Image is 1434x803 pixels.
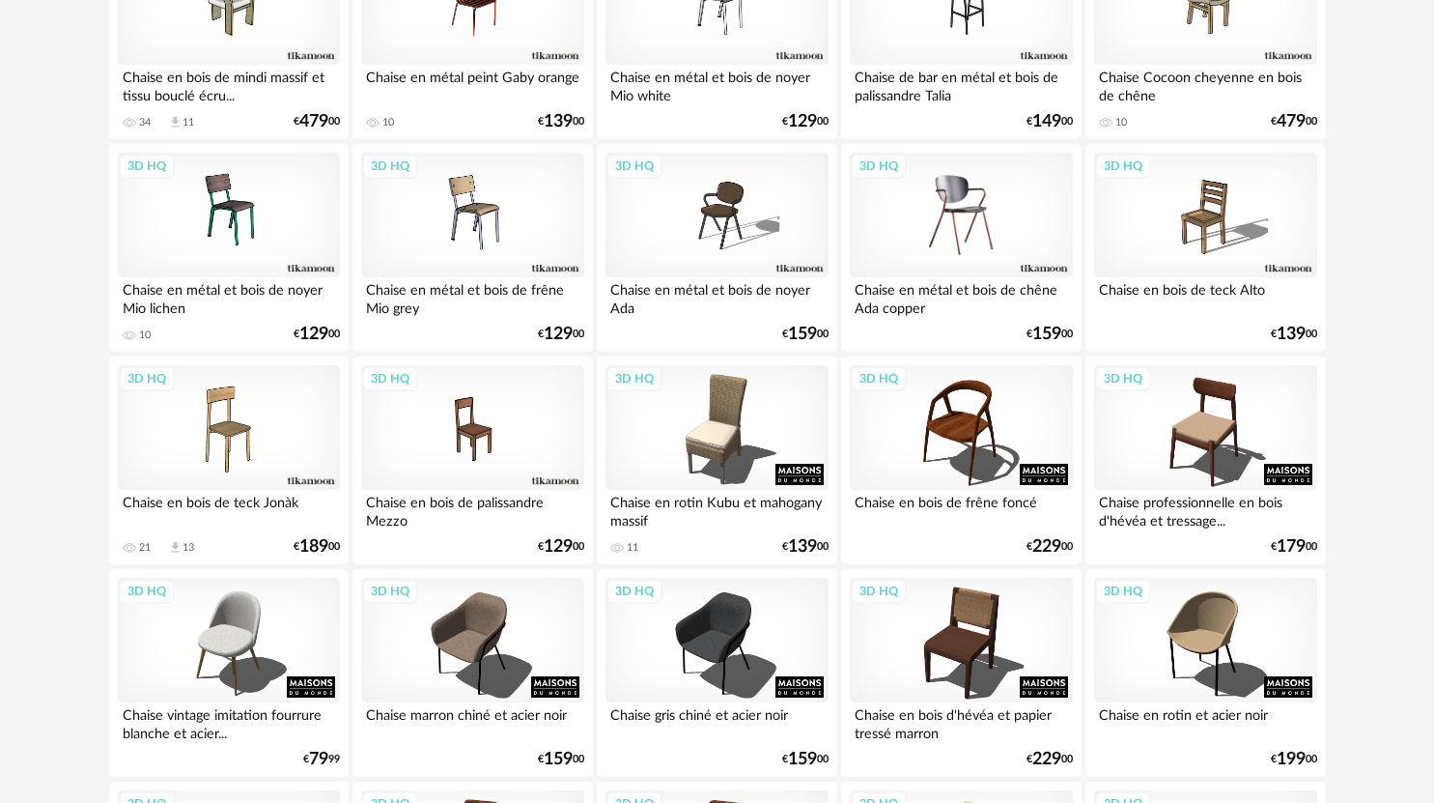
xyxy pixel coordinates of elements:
div: Chaise Cocoon cheyenne en bois de chêne [1094,65,1316,103]
span: Download icon [168,115,183,129]
div: € 00 [782,753,829,766]
div: 10 [139,329,151,342]
span: 79 [309,753,328,766]
div: Chaise en métal et bois de noyer Mio lichen [118,277,340,316]
a: 3D HQ Chaise en bois d'hévéa et papier tressé marron €22900 [841,569,1081,778]
div: Chaise en bois de mindi massif et tissu bouclé écru... [118,65,340,103]
div: 21 [139,541,151,555]
div: € 00 [1026,115,1073,129]
div: 3D HQ [1095,154,1151,179]
span: 139 [1277,328,1306,341]
div: € 00 [782,540,829,554]
div: Chaise en bois de teck Jonàk [118,490,340,529]
div: 3D HQ [119,154,175,179]
a: 3D HQ Chaise en métal et bois de noyer Ada €15900 [597,144,836,353]
a: 3D HQ Chaise gris chiné et acier noir €15900 [597,569,836,778]
div: Chaise en métal et bois de noyer Ada [605,277,828,316]
div: Chaise en bois de frêne foncé [850,490,1072,529]
span: 149 [1032,115,1061,129]
a: 3D HQ Chaise en bois de teck Alto €13900 [1085,144,1325,353]
a: 3D HQ Chaise en métal et bois de chêne Ada copper €15900 [841,144,1081,353]
span: 139 [544,115,573,129]
span: 129 [299,328,328,341]
span: 479 [299,115,328,129]
div: € 00 [1271,540,1317,554]
div: Chaise gris chiné et acier noir [605,703,828,741]
div: Chaise en rotin et acier noir [1094,703,1316,741]
div: € 00 [294,540,340,554]
div: € 00 [1271,753,1317,766]
a: 3D HQ Chaise en bois de teck Jonàk 21 Download icon 13 €18900 [109,357,349,565]
div: 10 [382,116,394,129]
div: Chaise en métal et bois de chêne Ada copper [850,277,1072,316]
div: Chaise en métal et bois de noyer Mio white [605,65,828,103]
div: € 00 [538,115,584,129]
div: € 00 [538,540,584,554]
div: 3D HQ [851,579,907,604]
div: 3D HQ [362,154,418,179]
span: 129 [544,328,573,341]
div: Chaise vintage imitation fourrure blanche et acier... [118,703,340,741]
a: 3D HQ Chaise professionnelle en bois d'hévéa et tressage... €17900 [1085,357,1325,565]
div: 34 [139,116,151,129]
div: 3D HQ [119,579,175,604]
span: 229 [1032,753,1061,766]
div: 3D HQ [606,154,662,179]
div: 3D HQ [606,366,662,391]
div: 3D HQ [851,154,907,179]
a: 3D HQ Chaise en rotin Kubu et mahogany massif 11 €13900 [597,357,836,565]
div: 10 [1115,116,1127,129]
div: € 00 [1026,540,1073,554]
a: 3D HQ Chaise en métal et bois de frêne Mio grey €12900 [352,144,592,353]
div: Chaise en bois de teck Alto [1094,277,1316,316]
span: 189 [299,540,328,554]
div: 3D HQ [1095,366,1151,391]
div: € 00 [294,328,340,341]
div: 3D HQ [362,579,418,604]
div: Chaise en bois d'hévéa et papier tressé marron [850,703,1072,741]
div: 11 [183,116,194,129]
a: 3D HQ Chaise vintage imitation fourrure blanche et acier... €7999 [109,569,349,778]
div: € 00 [1026,328,1073,341]
span: 129 [788,115,817,129]
div: 3D HQ [606,579,662,604]
div: Chaise en rotin Kubu et mahogany massif [605,490,828,529]
div: € 00 [538,753,584,766]
span: 199 [1277,753,1306,766]
div: 3D HQ [362,366,418,391]
span: 129 [544,540,573,554]
div: € 00 [1026,753,1073,766]
div: 11 [627,541,638,555]
div: € 99 [303,753,340,766]
a: 3D HQ Chaise en bois de palissandre Mezzo €12900 [352,357,592,565]
div: 3D HQ [1095,579,1151,604]
span: 159 [788,328,817,341]
a: 3D HQ Chaise en bois de frêne foncé €22900 [841,357,1081,565]
div: 3D HQ [119,366,175,391]
a: 3D HQ Chaise en métal et bois de noyer Mio lichen 10 €12900 [109,144,349,353]
div: € 00 [782,115,829,129]
div: € 00 [1271,328,1317,341]
div: € 00 [538,328,584,341]
div: € 00 [782,328,829,341]
div: Chaise marron chiné et acier noir [361,703,583,741]
span: 159 [1032,328,1061,341]
div: 13 [183,541,194,555]
span: 479 [1277,115,1306,129]
span: 159 [544,753,573,766]
span: 159 [788,753,817,766]
span: 229 [1032,540,1061,554]
div: 3D HQ [851,366,907,391]
a: 3D HQ Chaise en rotin et acier noir €19900 [1085,569,1325,778]
a: 3D HQ Chaise marron chiné et acier noir €15900 [352,569,592,778]
div: Chaise en métal peint Gaby orange [361,65,583,103]
span: 179 [1277,540,1306,554]
span: 139 [788,540,817,554]
div: Chaise de bar en métal et bois de palissandre Talia [850,65,1072,103]
div: € 00 [1271,115,1317,129]
div: Chaise en bois de palissandre Mezzo [361,490,583,529]
span: Download icon [168,540,183,555]
div: Chaise professionnelle en bois d'hévéa et tressage... [1094,490,1316,529]
div: € 00 [294,115,340,129]
div: Chaise en métal et bois de frêne Mio grey [361,277,583,316]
